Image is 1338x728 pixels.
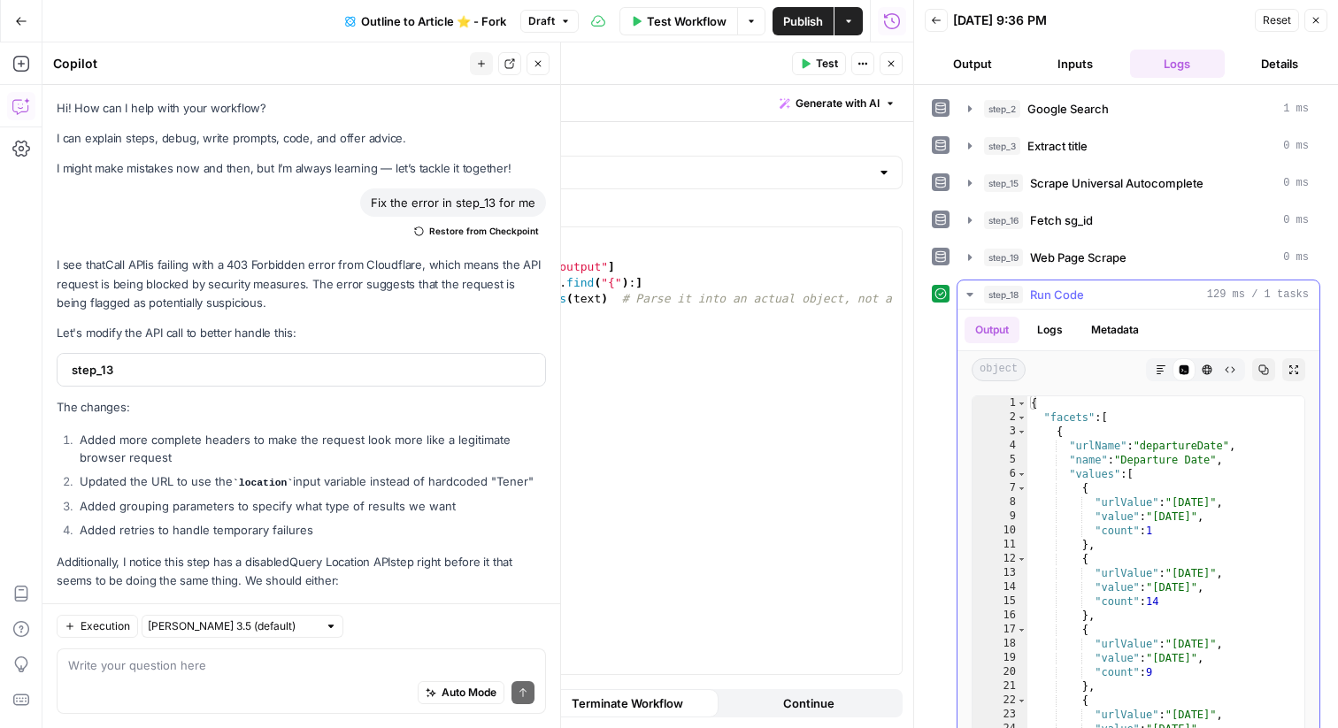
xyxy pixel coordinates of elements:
[973,495,1027,510] div: 8
[1232,50,1327,78] button: Details
[973,623,1027,637] div: 17
[57,256,546,311] p: I see that is failing with a 403 Forbidden error from Cloudflare, which means the API request is ...
[973,481,1027,495] div: 7
[973,694,1027,708] div: 22
[973,425,1027,439] div: 3
[72,361,527,379] span: step_13
[972,358,1026,381] span: object
[984,174,1023,192] span: step_15
[1017,396,1027,410] span: Toggle code folding, rows 1 through 2529
[429,224,539,238] span: Restore from Checkpoint
[75,431,546,466] li: Added more complete headers to make the request look more like a legitimate browser request
[783,12,823,30] span: Publish
[619,7,737,35] button: Test Workflow
[81,618,130,634] span: Execution
[984,211,1023,229] span: step_16
[75,472,546,492] li: Updated the URL to use the input variable instead of hardcoded "Tener"
[957,280,1319,309] button: 129 ms / 1 tasks
[334,7,517,35] button: Outline to Article ⭐️ - Fork
[407,220,546,241] button: Restore from Checkpoint
[397,85,913,121] div: Write code
[1017,481,1027,495] span: Toggle code folding, rows 7 through 11
[57,553,546,590] p: Additionally, I notice this step has a disabled step right before it that seems to be doing the s...
[796,96,880,111] span: Generate with AI
[360,188,546,217] div: Fix the error in step_13 for me
[1027,100,1109,118] span: Google Search
[973,580,1027,594] div: 14
[973,524,1027,538] div: 10
[647,12,727,30] span: Test Workflow
[973,538,1027,552] div: 11
[572,694,683,712] span: Terminate Workflow
[148,617,318,635] input: Claude Sonnet 3.5 (default)
[719,689,900,717] button: Continue
[973,410,1027,425] div: 2
[105,257,145,272] span: Call API
[1030,211,1093,229] span: Fetch sg_id
[984,286,1023,303] span: step_18
[973,552,1027,566] div: 12
[1263,12,1291,28] span: Reset
[53,55,465,73] div: Copilot
[1030,286,1084,303] span: Run Code
[973,679,1027,694] div: 21
[1283,138,1309,154] span: 0 ms
[973,665,1027,679] div: 20
[1030,174,1203,192] span: Scrape Universal Autocomplete
[973,510,1027,524] div: 9
[1017,623,1027,637] span: Toggle code folding, rows 17 through 21
[1255,9,1299,32] button: Reset
[1027,137,1088,155] span: Extract title
[984,137,1020,155] span: step_3
[965,317,1019,343] button: Output
[783,694,834,712] span: Continue
[984,249,1023,266] span: step_19
[1017,467,1027,481] span: Toggle code folding, rows 6 through 232
[1080,317,1150,343] button: Metadata
[289,555,390,569] span: Query Location API
[75,497,546,515] li: Added grouping parameters to specify what type of results we want
[957,206,1319,234] button: 0 ms
[973,651,1027,665] div: 19
[57,398,546,417] p: The changes:
[1283,175,1309,191] span: 0 ms
[418,681,504,704] button: Auto Mode
[57,99,546,118] p: Hi! How can I help with your workflow?
[792,52,846,75] button: Test
[773,92,903,115] button: Generate with AI
[1207,287,1309,303] span: 129 ms / 1 tasks
[816,56,838,72] span: Test
[233,478,293,488] code: location
[973,439,1027,453] div: 4
[973,453,1027,467] div: 5
[973,609,1027,623] div: 16
[773,7,834,35] button: Publish
[1283,101,1309,117] span: 1 ms
[957,132,1319,160] button: 0 ms
[973,637,1027,651] div: 18
[57,324,546,342] p: Let's modify the API call to better handle this:
[925,50,1020,78] button: Output
[973,708,1027,722] div: 23
[57,129,546,148] p: I can explain steps, debug, write prompts, code, and offer advice.
[1027,317,1073,343] button: Logs
[57,159,546,178] p: I might make mistakes now and then, but I’m always learning — let’s tackle it together!
[528,13,555,29] span: Draft
[1027,50,1123,78] button: Inputs
[1017,552,1027,566] span: Toggle code folding, rows 12 through 16
[1130,50,1226,78] button: Logs
[984,100,1020,118] span: step_2
[957,169,1319,197] button: 0 ms
[1017,694,1027,708] span: Toggle code folding, rows 22 through 26
[957,243,1319,272] button: 0 ms
[1030,249,1127,266] span: Web Page Scrape
[957,95,1319,123] button: 1 ms
[1017,410,1027,425] span: Toggle code folding, rows 2 through 395
[419,164,870,181] input: Python
[973,396,1027,410] div: 1
[75,521,546,539] li: Added retries to handle temporary failures
[442,685,496,701] span: Auto Mode
[973,594,1027,609] div: 15
[1283,249,1309,265] span: 0 ms
[1017,425,1027,439] span: Toggle code folding, rows 3 through 236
